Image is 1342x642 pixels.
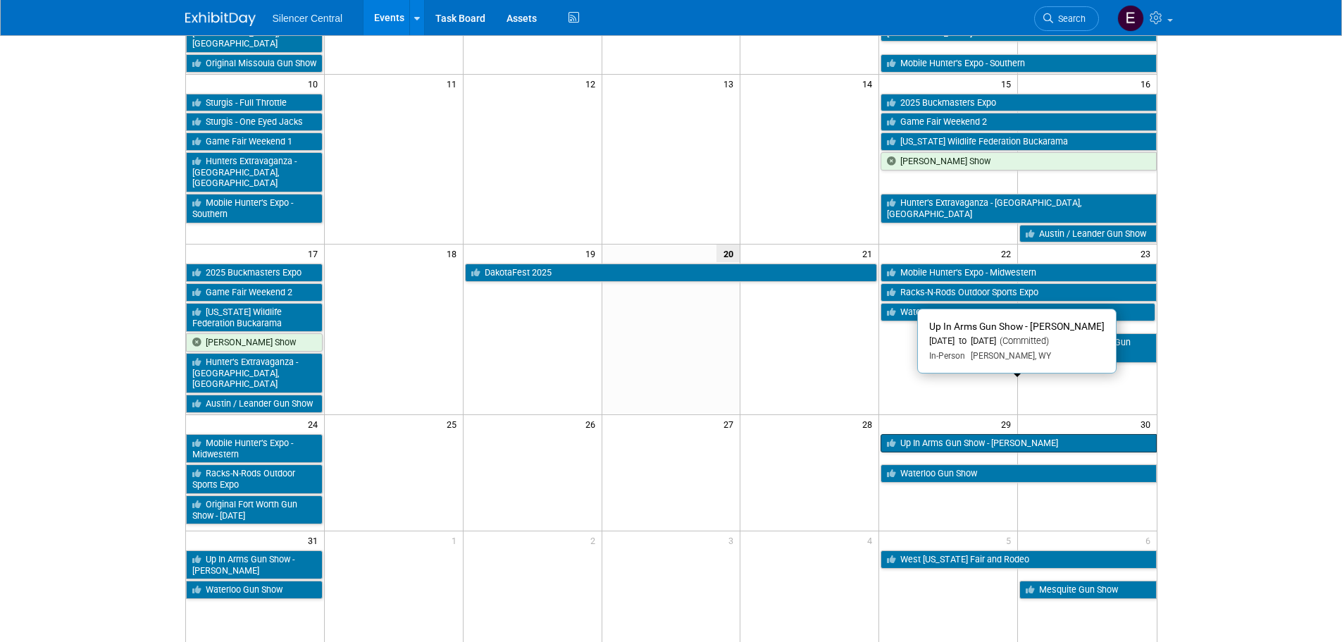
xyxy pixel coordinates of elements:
a: Hunters Extravaganza - [GEOGRAPHIC_DATA], [GEOGRAPHIC_DATA] [186,152,323,192]
span: Up In Arms Gun Show - [PERSON_NAME] [929,321,1105,332]
span: 10 [306,75,324,92]
span: 1 [450,531,463,549]
span: 28 [861,415,878,433]
span: 4 [866,531,878,549]
span: Search [1053,13,1086,24]
a: Racks-N-Rods Outdoor Sports Expo [186,464,323,493]
a: Mobile Hunter’s Expo - Midwestern [881,264,1156,282]
span: 23 [1139,245,1157,262]
span: 26 [584,415,602,433]
span: 3 [727,531,740,549]
span: In-Person [929,351,965,361]
a: [PERSON_NAME] Show [881,152,1156,171]
span: 30 [1139,415,1157,433]
span: 19 [584,245,602,262]
span: 11 [445,75,463,92]
span: Silencer Central [273,13,343,24]
a: Hunter’s Extravaganza - [GEOGRAPHIC_DATA], [GEOGRAPHIC_DATA] [881,194,1156,223]
a: Waterloo Gun Show [186,581,323,599]
a: Sturgis - One Eyed Jacks [186,113,323,131]
img: ExhibitDay [185,12,256,26]
a: [PERSON_NAME] Show [186,333,323,352]
a: 2025 Buckmasters Expo [881,94,1156,112]
a: Waterloo Gun Show [881,464,1156,483]
a: Game Fair Weekend 2 [881,113,1156,131]
span: 14 [861,75,878,92]
img: Emma Houwman [1117,5,1144,32]
a: Up In Arms Gun Show - [PERSON_NAME] [881,434,1156,452]
a: Game Fair Weekend 1 [186,132,323,151]
span: 22 [1000,245,1017,262]
span: 27 [722,415,740,433]
span: 25 [445,415,463,433]
a: Mobile Hunter’s Expo - Southern [881,54,1156,73]
a: Original Missoula Gun Show [186,54,323,73]
a: Mesquite Gun Show [1019,581,1156,599]
a: DakotaFest 2025 [465,264,878,282]
a: 2025 Buckmasters Expo [186,264,323,282]
div: [DATE] to [DATE] [929,335,1105,347]
a: Hunter’s Extravaganza - [GEOGRAPHIC_DATA], [GEOGRAPHIC_DATA] [186,353,323,393]
a: [US_STATE] Wildlife Federation Buckarama [186,303,323,332]
a: Racks-N-Rods Outdoor Sports Expo [881,283,1156,302]
span: 16 [1139,75,1157,92]
a: Sturgis - Full Throttle [186,94,323,112]
span: 29 [1000,415,1017,433]
a: Mobile Hunter’s Expo - Midwestern [186,434,323,463]
span: 15 [1000,75,1017,92]
span: 24 [306,415,324,433]
span: 13 [722,75,740,92]
span: (Committed) [996,335,1049,346]
a: [US_STATE] Wildlife Federation Buckarama [881,132,1156,151]
span: 5 [1005,531,1017,549]
span: 18 [445,245,463,262]
span: 12 [584,75,602,92]
a: West [US_STATE] Fair and Rodeo [881,550,1156,569]
span: 20 [716,245,740,262]
span: 6 [1144,531,1157,549]
span: 21 [861,245,878,262]
span: 2 [589,531,602,549]
a: Up In Arms Gun Show - [PERSON_NAME] [186,550,323,579]
a: Austin / Leander Gun Show [186,395,323,413]
a: Search [1034,6,1099,31]
a: Game Fair Weekend 2 [186,283,323,302]
a: Mobile Hunter’s Expo - Southern [186,194,323,223]
a: Austin / Leander Gun Show [1019,225,1156,243]
a: Original Fort Worth Gun Show - [DATE] [186,495,323,524]
span: 17 [306,245,324,262]
a: Waterfowl Hunters Expo [881,303,1155,321]
span: 31 [306,531,324,549]
span: [PERSON_NAME], WY [965,351,1051,361]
